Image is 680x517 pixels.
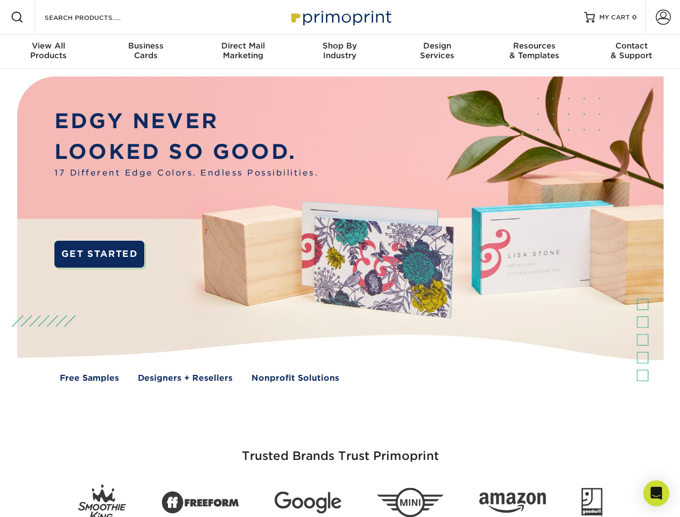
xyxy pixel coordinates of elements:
div: Marketing [194,41,291,60]
a: Nonprofit Solutions [251,372,339,385]
a: GET STARTED [54,241,144,268]
div: Services [389,41,486,60]
a: Designers + Resellers [138,372,233,385]
span: 17 Different Edge Colors. Endless Possibilities. [54,167,318,179]
div: & Support [583,41,680,60]
span: Contact [583,41,680,51]
span: Resources [486,41,583,51]
input: SEARCH PRODUCTS..... [44,11,149,24]
span: 0 [632,13,637,21]
div: & Templates [486,41,583,60]
span: Shop By [291,41,388,51]
img: Amazon [479,493,546,513]
a: Free Samples [60,372,119,385]
a: Shop ByIndustry [291,34,388,69]
img: Google [275,492,341,514]
span: Business [97,41,194,51]
h3: Trusted Brands Trust Primoprint [25,423,655,476]
div: Open Intercom Messenger [643,480,669,506]
p: LOOKED SO GOOD. [54,137,318,167]
a: BusinessCards [97,34,194,69]
div: Cards [97,41,194,60]
a: Contact& Support [583,34,680,69]
img: Primoprint [286,5,394,29]
a: Resources& Templates [486,34,583,69]
div: Industry [291,41,388,60]
p: EDGY NEVER [54,106,318,137]
a: Direct MailMarketing [194,34,291,69]
span: Design [389,41,486,51]
span: MY CART [599,13,630,22]
iframe: Google Customer Reviews [3,484,92,513]
span: Direct Mail [194,41,291,51]
a: DesignServices [389,34,486,69]
img: Goodwill [581,488,602,517]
